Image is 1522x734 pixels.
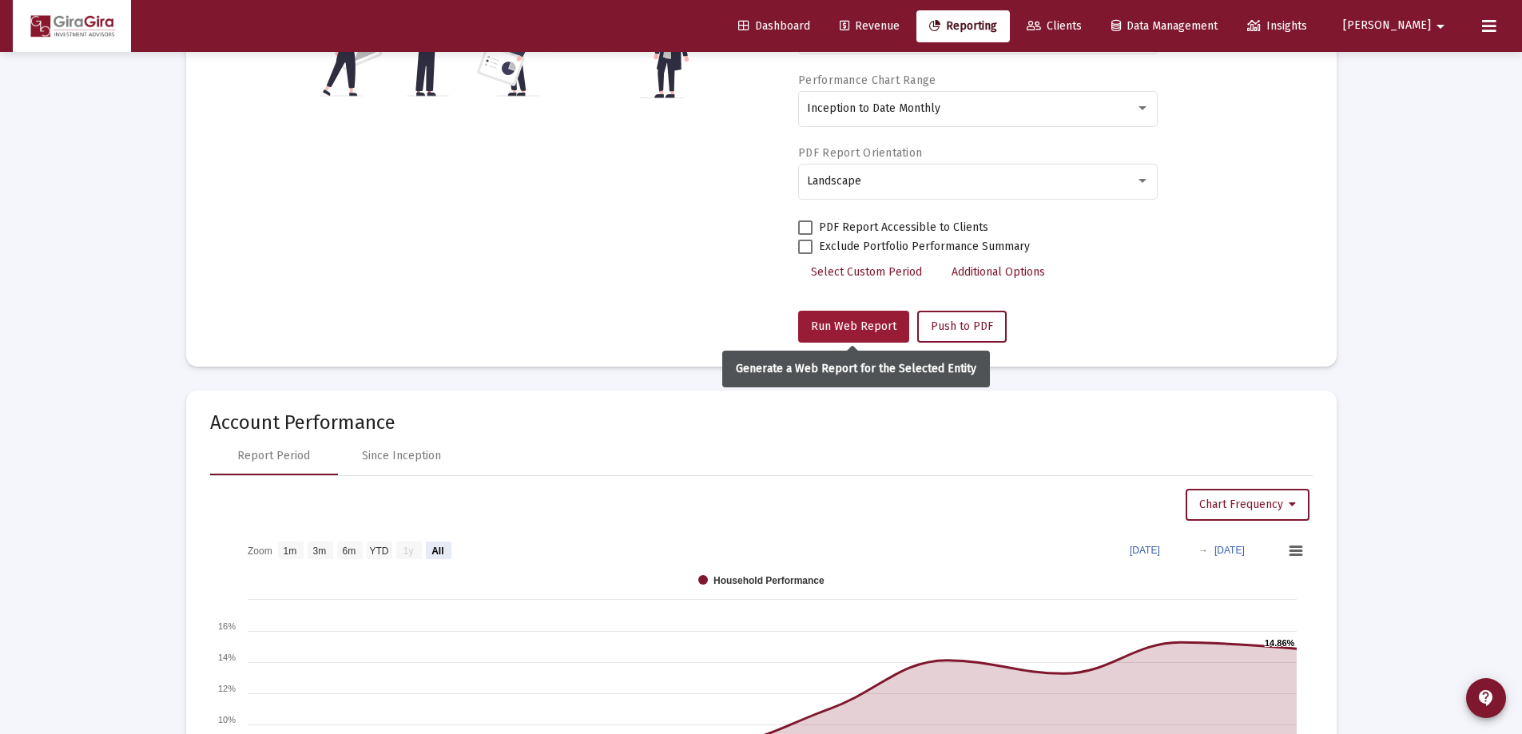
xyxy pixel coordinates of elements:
div: Report Period [237,448,310,464]
span: Dashboard [738,19,810,33]
text: 12% [217,684,235,693]
text: YTD [369,545,388,556]
text: 14% [217,653,235,662]
a: Insights [1234,10,1320,42]
span: Select Custom Period [811,265,922,279]
a: Clients [1014,10,1095,42]
text: 3m [312,545,326,556]
span: Landscape [807,174,861,188]
span: Data Management [1111,19,1218,33]
mat-card-title: Account Performance [210,415,1313,430]
span: Push to PDF [931,319,993,333]
label: Performance Chart Range [798,73,936,87]
a: Revenue [827,10,912,42]
a: Dashboard [725,10,823,42]
span: Inception to Date Monthly [807,101,940,115]
button: Run Web Report [798,311,909,343]
text: 14.86% [1265,638,1295,648]
img: Dashboard [25,10,119,42]
span: PDF Report Accessible to Clients [819,218,988,237]
text: [DATE] [1214,545,1245,556]
text: Household Performance [713,575,825,586]
span: [PERSON_NAME] [1343,19,1431,33]
span: Clients [1027,19,1082,33]
text: 16% [217,621,235,631]
text: → [1198,545,1208,556]
span: Additional Options [952,265,1045,279]
label: PDF Report Orientation [798,146,922,160]
a: Data Management [1099,10,1230,42]
mat-icon: arrow_drop_down [1431,10,1450,42]
span: Chart Frequency [1199,498,1296,511]
text: [DATE] [1130,545,1160,556]
div: Since Inception [362,448,441,464]
button: [PERSON_NAME] [1324,10,1469,42]
text: All [431,545,443,556]
span: Exclude Portfolio Performance Summary [819,237,1030,256]
text: Zoom [248,545,272,556]
text: 1y [403,545,413,556]
span: Insights [1247,19,1307,33]
text: 6m [342,545,356,556]
text: 1m [283,545,296,556]
text: 10% [217,715,235,724]
mat-icon: contact_support [1476,688,1496,708]
span: Reporting [929,19,997,33]
button: Push to PDF [917,311,1007,343]
span: Revenue [840,19,900,33]
a: Reporting [916,10,1010,42]
button: Chart Frequency [1186,489,1309,521]
span: Run Web Report [811,319,896,333]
